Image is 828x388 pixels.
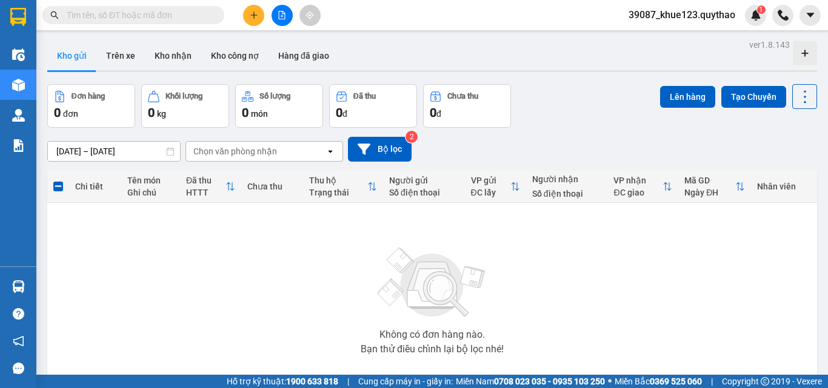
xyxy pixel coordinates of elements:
[619,7,745,22] span: 39087_khue123.quythao
[186,188,225,197] div: HTTT
[456,375,605,388] span: Miền Nam
[532,189,602,199] div: Số điện thoại
[299,5,321,26] button: aim
[342,109,347,119] span: đ
[471,188,510,197] div: ĐC lấy
[757,5,766,14] sup: 1
[251,109,268,119] span: món
[650,376,702,386] strong: 0369 525 060
[48,142,180,161] input: Select a date range.
[250,11,258,19] span: plus
[242,105,249,120] span: 0
[347,375,349,388] span: |
[613,176,663,185] div: VP nhận
[305,11,314,19] span: aim
[757,182,811,191] div: Nhân viên
[607,171,678,203] th: Toggle SortBy
[721,86,786,108] button: Tạo Chuyến
[12,109,25,122] img: warehouse-icon
[805,10,816,21] span: caret-down
[379,330,485,340] div: Không có đơn hàng nào.
[389,188,459,197] div: Số điện thoại
[436,109,441,119] span: đ
[750,10,761,21] img: icon-new-feature
[749,38,790,51] div: ver 1.8.143
[309,188,367,197] div: Trạng thái
[12,48,25,61] img: warehouse-icon
[13,335,24,347] span: notification
[12,139,25,152] img: solution-icon
[303,171,383,203] th: Toggle SortBy
[67,8,210,22] input: Tìm tên, số ĐT hoặc mã đơn
[684,176,735,185] div: Mã GD
[348,137,412,162] button: Bộ lọc
[75,182,115,191] div: Chi tiết
[278,11,286,19] span: file-add
[193,145,277,157] div: Chọn văn phòng nhận
[471,176,510,185] div: VP gửi
[361,344,504,354] div: Bạn thử điều chỉnh lại bộ lọc nhé!
[615,375,702,388] span: Miền Bắc
[329,84,417,128] button: Đã thu0đ
[243,5,264,26] button: plus
[711,375,713,388] span: |
[800,5,821,26] button: caret-down
[180,171,241,203] th: Toggle SortBy
[247,182,296,191] div: Chưa thu
[353,92,376,100] div: Đã thu
[12,280,25,293] img: warehouse-icon
[423,84,511,128] button: Chưa thu0đ
[13,363,24,374] span: message
[141,84,229,128] button: Khối lượng0kg
[269,41,339,70] button: Hàng đã giao
[761,377,769,386] span: copyright
[286,376,338,386] strong: 1900 633 818
[12,79,25,91] img: warehouse-icon
[608,379,612,384] span: ⚪️
[759,5,763,14] span: 1
[201,41,269,70] button: Kho công nợ
[72,92,105,100] div: Đơn hàng
[778,10,789,21] img: phone-icon
[227,375,338,388] span: Hỗ trợ kỹ thuật:
[684,188,735,197] div: Ngày ĐH
[389,176,459,185] div: Người gửi
[127,188,174,197] div: Ghi chú
[465,171,526,203] th: Toggle SortBy
[54,105,61,120] span: 0
[406,131,418,143] sup: 2
[372,240,493,325] img: svg+xml;base64,PHN2ZyBjbGFzcz0ibGlzdC1wbHVnX19zdmciIHhtbG5zPSJodHRwOi8vd3d3LnczLm9yZy8yMDAwL3N2Zy...
[186,176,225,185] div: Đã thu
[96,41,145,70] button: Trên xe
[326,146,335,156] svg: open
[13,308,24,320] span: question-circle
[532,174,602,184] div: Người nhận
[494,376,605,386] strong: 0708 023 035 - 0935 103 250
[63,109,78,119] span: đơn
[145,41,201,70] button: Kho nhận
[678,171,751,203] th: Toggle SortBy
[127,176,174,185] div: Tên món
[157,109,166,119] span: kg
[165,92,202,100] div: Khối lượng
[47,84,135,128] button: Đơn hàng0đơn
[613,188,663,197] div: ĐC giao
[272,5,293,26] button: file-add
[358,375,453,388] span: Cung cấp máy in - giấy in:
[47,41,96,70] button: Kho gửi
[259,92,290,100] div: Số lượng
[148,105,155,120] span: 0
[660,86,715,108] button: Lên hàng
[235,84,323,128] button: Số lượng0món
[430,105,436,120] span: 0
[309,176,367,185] div: Thu hộ
[10,8,26,26] img: logo-vxr
[336,105,342,120] span: 0
[793,41,817,65] div: Tạo kho hàng mới
[447,92,478,100] div: Chưa thu
[50,11,59,19] span: search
